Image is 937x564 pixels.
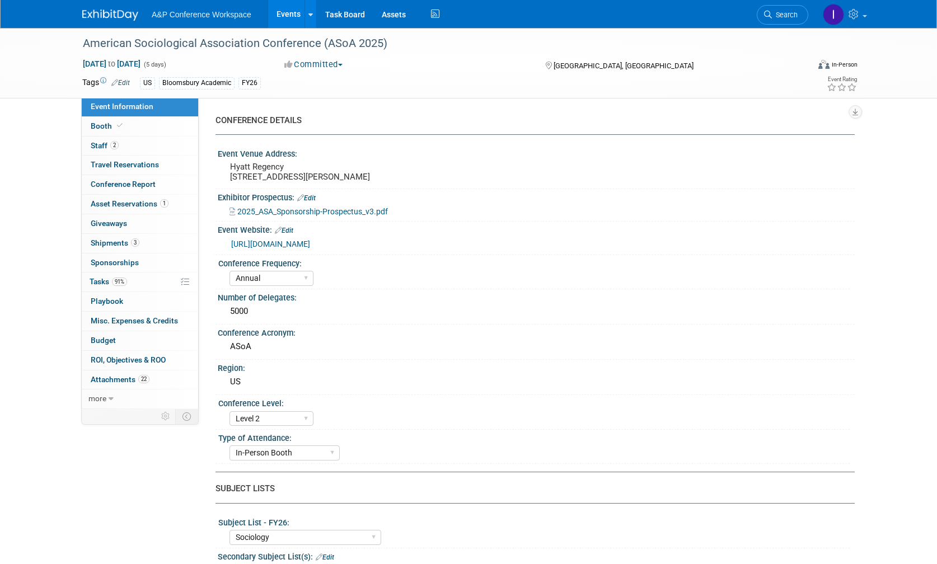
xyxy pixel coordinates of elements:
span: to [106,59,117,68]
td: Tags [82,77,130,90]
span: ROI, Objectives & ROO [91,355,166,364]
a: Travel Reservations [82,156,198,175]
a: ROI, Objectives & ROO [82,351,198,370]
a: Shipments3 [82,234,198,253]
span: Booth [91,121,125,130]
pre: Hyatt Regency [STREET_ADDRESS][PERSON_NAME] [230,162,471,182]
div: SUBJECT LISTS [215,483,846,495]
div: Exhibitor Prospectus: [218,189,855,204]
div: Region: [218,360,855,374]
span: Event Information [91,102,153,111]
a: Edit [297,194,316,202]
span: Asset Reservations [91,199,168,208]
div: Conference Level: [218,395,850,409]
span: Search [772,11,798,19]
div: American Sociological Association Conference (ASoA 2025) [79,34,791,54]
a: Staff2 [82,137,198,156]
span: [GEOGRAPHIC_DATA], [GEOGRAPHIC_DATA] [554,62,694,70]
div: US [140,77,155,89]
span: 1 [160,199,168,208]
img: Format-Inperson.png [818,60,830,69]
div: Event Venue Address: [218,145,855,159]
span: 2025_ASA_Sponsorship-Prospectus_v3.pdf [237,207,388,216]
div: Subject List - FY26: [218,514,850,528]
div: FY26 [238,77,261,89]
a: Booth [82,117,198,136]
div: Event Website: [218,222,855,236]
a: Asset Reservations1 [82,195,198,214]
span: Staff [91,141,119,150]
span: more [88,394,106,403]
a: Event Information [82,97,198,116]
span: 91% [112,278,127,286]
div: ASoA [226,338,846,355]
span: Sponsorships [91,258,139,267]
span: Travel Reservations [91,160,159,169]
button: Committed [280,59,347,70]
td: Toggle Event Tabs [176,409,199,424]
div: In-Person [831,60,858,69]
a: 2025_ASA_Sponsorship-Prospectus_v3.pdf [229,207,388,216]
div: Number of Delegates: [218,289,855,303]
span: Giveaways [91,219,127,228]
a: Misc. Expenses & Credits [82,312,198,331]
a: Search [757,5,808,25]
span: [DATE] [DATE] [82,59,141,69]
a: Playbook [82,292,198,311]
div: Secondary Subject List(s): [218,548,855,563]
a: more [82,389,198,408]
span: A&P Conference Workspace [152,10,251,19]
span: 2 [110,141,119,149]
i: Booth reservation complete [117,123,123,129]
a: [URL][DOMAIN_NAME] [231,239,310,248]
div: US [226,373,846,391]
span: 22 [138,375,149,383]
span: (5 days) [143,61,166,68]
a: Edit [316,553,334,561]
div: 5000 [226,303,846,320]
span: Budget [91,336,116,345]
div: Bloomsbury Academic [159,77,235,89]
a: Tasks91% [82,272,198,292]
a: Edit [275,227,293,234]
span: Misc. Expenses & Credits [91,316,178,325]
span: 3 [131,238,139,247]
a: Budget [82,331,198,350]
span: Playbook [91,297,123,305]
img: Ira Sumarno [823,4,844,25]
img: ExhibitDay [82,10,138,21]
div: Type of Attendance: [218,430,850,444]
div: Conference Acronym: [218,325,855,339]
span: Tasks [90,277,127,286]
a: Conference Report [82,175,198,194]
span: Conference Report [91,180,156,189]
div: Conference Frequency: [218,255,850,269]
a: Giveaways [82,214,198,233]
span: Shipments [91,238,139,247]
td: Personalize Event Tab Strip [156,409,176,424]
div: Event Rating [827,77,857,82]
a: Sponsorships [82,253,198,272]
a: Attachments22 [82,370,198,389]
span: Attachments [91,375,149,384]
a: Edit [111,79,130,87]
div: Event Format [742,58,858,75]
div: CONFERENCE DETAILS [215,115,846,126]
